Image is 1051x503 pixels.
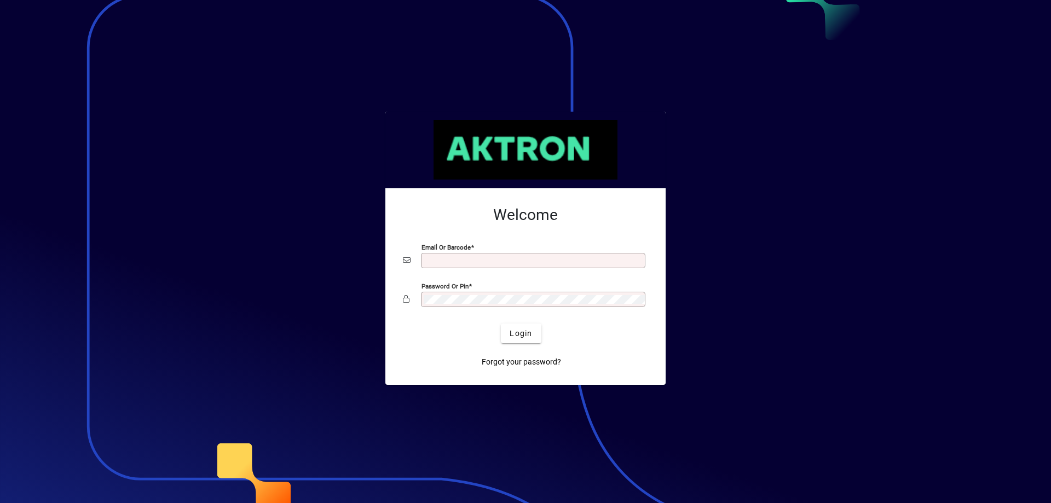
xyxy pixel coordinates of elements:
span: Forgot your password? [482,356,561,368]
a: Forgot your password? [477,352,565,372]
mat-label: Password or Pin [421,282,469,290]
h2: Welcome [403,206,648,224]
mat-label: Email or Barcode [421,244,471,251]
span: Login [510,328,532,339]
button: Login [501,323,541,343]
